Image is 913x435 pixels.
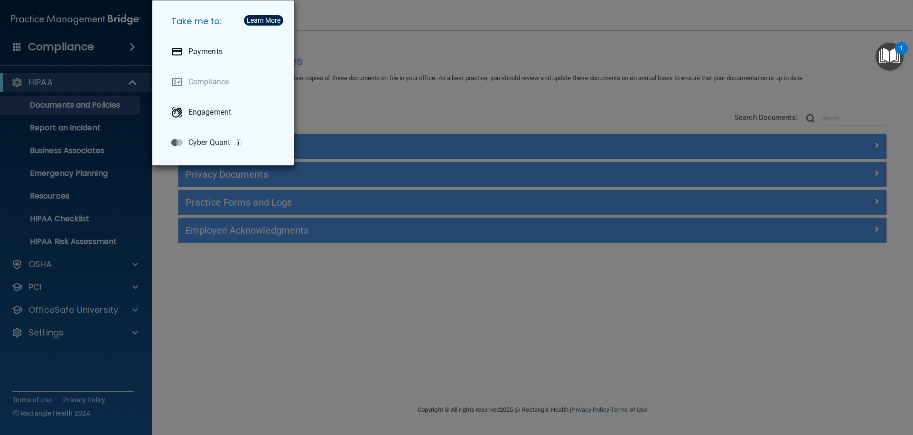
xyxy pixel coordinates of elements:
[164,129,286,156] a: Cyber Quant
[188,47,223,56] p: Payments
[244,15,283,26] button: Learn More
[749,368,902,406] iframe: Drift Widget Chat Controller
[188,138,230,147] p: Cyber Quant
[247,17,280,24] div: Learn More
[164,99,286,126] a: Engagement
[164,69,286,95] a: Compliance
[164,38,286,65] a: Payments
[900,48,903,61] div: 1
[164,8,286,35] h5: Take me to:
[188,108,231,117] p: Engagement
[876,43,904,71] button: Open Resource Center, 1 new notification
